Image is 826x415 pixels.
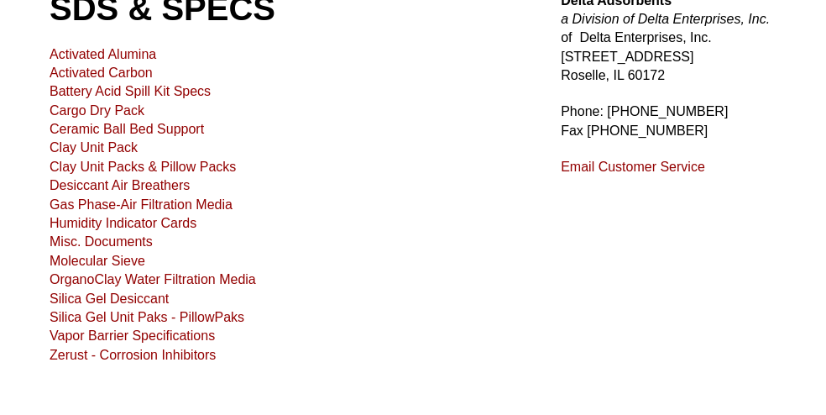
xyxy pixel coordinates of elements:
[50,140,138,155] a: Clay Unit Pack
[50,160,236,174] a: Clay Unit Packs & Pillow Packs
[561,12,770,26] em: a Division of Delta Enterprises, Inc.
[50,254,145,268] a: Molecular Sieve
[50,66,153,80] a: Activated Carbon
[50,47,156,61] a: Activated Alumina
[50,122,204,136] a: Ceramic Ball Bed Support
[50,234,153,249] a: Misc. Documents
[50,216,196,230] a: Humidity Indicator Cards
[561,160,705,174] a: Email Customer Service
[561,102,776,140] p: Phone: [PHONE_NUMBER] Fax [PHONE_NUMBER]
[50,272,256,286] a: OrganoClay Water Filtration Media
[50,197,233,212] a: Gas Phase-Air Filtration Media
[50,84,211,98] a: Battery Acid Spill Kit Specs
[50,348,216,362] a: Zerust - Corrosion Inhibitors
[50,178,190,192] a: Desiccant Air Breathers
[50,292,169,306] a: Silica Gel Desiccant
[50,103,144,118] a: Cargo Dry Pack
[50,310,244,324] a: Silica Gel Unit Paks - PillowPaks
[50,328,215,343] a: Vapor Barrier Specifications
